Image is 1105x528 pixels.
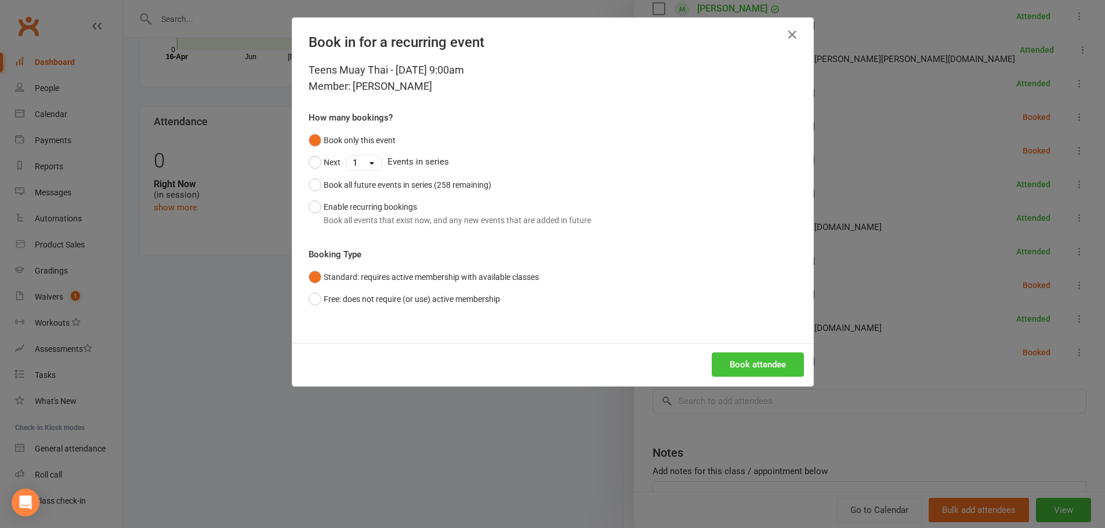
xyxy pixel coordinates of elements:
div: Open Intercom Messenger [12,489,39,516]
div: Book all events that exist now, and any new events that are added in future [324,214,591,227]
button: Book only this event [309,129,396,151]
button: Free: does not require (or use) active membership [309,288,500,310]
button: Book attendee [712,352,804,377]
button: Close [783,26,802,44]
button: Standard: requires active membership with available classes [309,266,539,288]
h4: Book in for a recurring event [309,34,797,50]
button: Enable recurring bookingsBook all events that exist now, and any new events that are added in future [309,196,591,231]
div: Teens Muay Thai - [DATE] 9:00am Member: [PERSON_NAME] [309,62,797,94]
button: Book all future events in series (258 remaining) [309,174,491,196]
div: Events in series [309,151,797,173]
div: Book all future events in series (258 remaining) [324,179,491,191]
button: Next [309,151,340,173]
label: How many bookings? [309,111,393,125]
label: Booking Type [309,247,361,261]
